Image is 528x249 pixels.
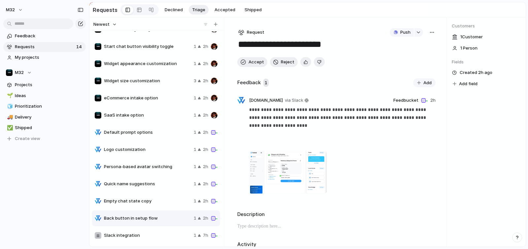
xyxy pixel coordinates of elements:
button: Newest [92,20,118,29]
span: 7h [203,232,208,239]
button: 🌱 [6,92,13,99]
span: 2h [203,26,208,33]
span: My projects [15,54,83,61]
span: Fields [452,59,520,65]
span: Prioritization [15,103,83,110]
span: Reject [281,59,294,65]
span: Shipped [245,7,262,13]
button: Add [413,78,436,88]
h2: Activity [237,241,256,248]
span: 1 [194,129,196,136]
span: Widget appearance customization [104,60,191,67]
span: 1 [194,146,196,153]
span: Feedbucket [393,97,418,104]
span: Triage [192,7,205,13]
span: Widget size customization [104,78,191,84]
span: 1 [194,43,196,50]
div: 🚚 [7,113,12,121]
button: Request [237,28,265,37]
span: Accepted [214,7,235,13]
span: Add [423,80,432,86]
span: Customers [452,23,520,29]
button: Push [390,28,414,37]
span: Slack integration [104,232,191,239]
span: Default prompt options [104,129,191,136]
span: 1 [263,79,269,87]
a: ✅Shipped [3,123,86,133]
span: 2h [203,60,208,67]
a: 🚚Delivery [3,112,86,122]
span: Feedback [15,33,83,39]
span: via Slack [285,97,303,104]
button: M32 [3,68,86,78]
span: 2h [203,95,208,101]
span: Requests [15,44,74,50]
span: Accept [248,59,264,65]
span: 14 [76,44,83,50]
a: 🧊Prioritization [3,101,86,111]
button: Declined [161,5,186,15]
span: 1 [194,95,196,101]
span: 1 [194,232,196,239]
span: Logo customization [104,146,191,153]
button: Reject [270,57,298,67]
button: m32 [3,5,26,15]
div: 🧊 [7,103,12,110]
span: 1 Person [460,45,478,52]
span: Unread message badge [104,26,191,33]
span: Add field [459,81,478,87]
span: SaaS intake option [104,112,191,119]
span: Persona-based avatar switching [104,163,191,170]
span: Newest [93,21,110,28]
a: via Slack [283,96,310,104]
span: eCommerce intake option [104,95,191,101]
span: Declined [165,7,183,13]
span: 1 Customer [460,34,483,40]
span: 2h [203,181,208,187]
div: 🌱 [7,92,12,99]
button: 🧊 [6,103,13,110]
span: Delivery [15,114,83,121]
span: Shipped [15,124,83,131]
h2: Description [237,211,436,218]
span: Quick name suggestions [104,181,191,187]
span: 3 [194,78,196,84]
span: Projects [15,82,83,88]
span: 1 [194,215,196,222]
span: Request [247,29,264,36]
span: 2h [203,146,208,153]
span: 1 [194,26,196,33]
span: 1 [194,60,196,67]
span: [DOMAIN_NAME] [249,97,283,104]
span: 2h [203,215,208,222]
span: 1 [194,163,196,170]
span: Start chat button visibility toggle [104,43,191,50]
button: 🚚 [6,114,13,121]
button: Add field [452,80,478,88]
span: M32 [15,69,24,76]
span: Created 2h ago [460,69,492,76]
div: ✅ [7,124,12,132]
span: Back button in setup flow [104,215,191,222]
span: 2h [203,129,208,136]
button: Triage [189,5,209,15]
a: Projects [3,80,86,90]
button: Accept [237,57,267,67]
span: Push [400,29,411,36]
span: 1 [194,112,196,119]
span: 2h [203,43,208,50]
button: ✅ [6,124,13,131]
a: 🌱Ideas [3,91,86,101]
span: 2h [430,97,436,104]
span: 1 [194,198,196,204]
span: Ideas [15,92,83,99]
span: Create view [15,135,40,142]
span: 2h [203,78,208,84]
span: 2h [203,198,208,204]
span: 2h [203,163,208,170]
h2: Feedback [237,79,261,87]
